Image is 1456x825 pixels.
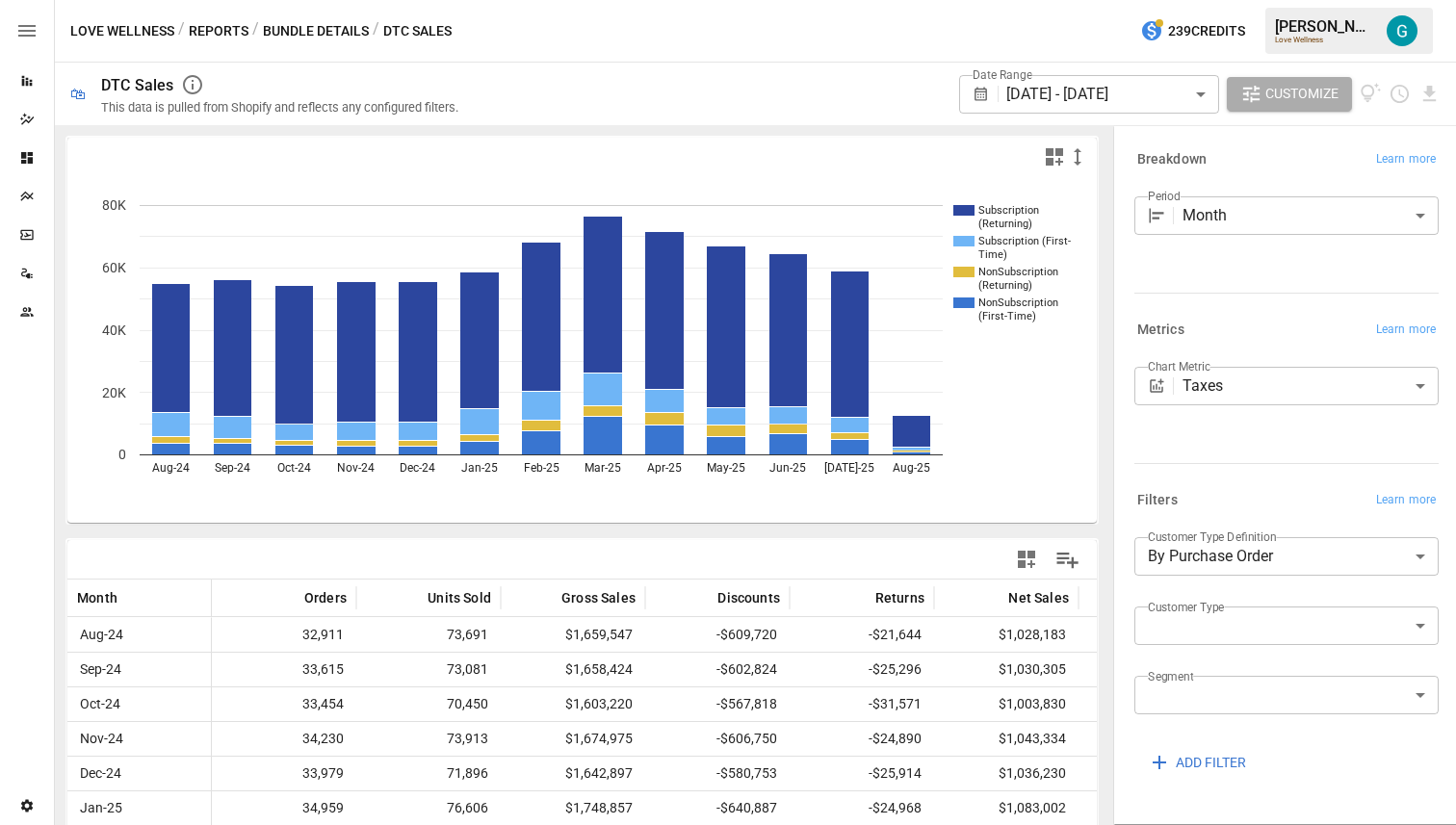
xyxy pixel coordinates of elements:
[299,618,347,652] span: 32,911
[1275,36,1375,44] div: Love Wellness
[444,653,491,686] span: 73,081
[299,757,347,790] span: 33,979
[428,588,491,607] span: Units Sold
[562,618,636,652] span: $1,659,547
[1148,358,1210,374] label: Chart Metric
[101,76,173,94] div: DTC Sales
[461,461,498,475] text: Jan-25
[1387,15,1417,46] img: Gavin Acres
[444,791,491,825] span: 76,606
[304,588,347,607] span: Orders
[973,66,1032,83] label: Date Range
[978,296,1058,309] text: NonSubscription
[77,757,124,790] span: Dec-24
[1176,751,1246,775] span: ADD FILTER
[714,618,780,652] span: -$609,720
[77,791,125,825] span: Jan-25
[178,19,185,43] div: /
[189,19,248,43] button: Reports
[1265,82,1339,106] span: Customize
[647,461,682,475] text: Apr-25
[1046,538,1089,581] button: Manage Columns
[263,19,369,43] button: Bundle Details
[444,722,491,756] span: 73,913
[1134,537,1439,576] div: By Purchase Order
[524,461,559,475] text: Feb-25
[1148,188,1181,204] label: Period
[1183,196,1439,235] div: Month
[717,588,780,607] span: Discounts
[1227,77,1352,112] button: Customize
[978,279,1032,292] text: (Returning)
[996,757,1069,790] span: $1,036,230
[707,461,745,475] text: May-25
[562,687,636,721] span: $1,603,220
[996,722,1069,756] span: $1,043,334
[996,791,1069,825] span: $1,083,002
[562,791,636,825] span: $1,748,857
[866,757,924,790] span: -$25,914
[1168,19,1245,43] span: 239 Credits
[444,757,491,790] span: 71,896
[562,722,636,756] span: $1,674,975
[444,618,491,652] span: 73,691
[252,19,259,43] div: /
[769,461,806,475] text: Jun-25
[824,461,874,475] text: [DATE]-25
[299,722,347,756] span: 34,230
[277,461,311,475] text: Oct-24
[996,687,1069,721] span: $1,003,830
[299,791,347,825] span: 34,959
[70,19,174,43] button: Love Wellness
[866,791,924,825] span: -$24,968
[102,385,126,400] text: 20K
[866,618,924,652] span: -$21,644
[1376,150,1436,169] span: Learn more
[714,757,780,790] span: -$580,753
[1376,491,1436,510] span: Learn more
[1008,588,1069,607] span: Net Sales
[978,218,1032,230] text: (Returning)
[1006,75,1218,114] div: [DATE] - [DATE]
[562,757,636,790] span: $1,642,897
[118,447,126,462] text: 0
[67,176,1097,523] svg: A chart.
[978,235,1071,247] text: Subscription (First-
[714,722,780,756] span: -$606,750
[1360,77,1382,112] button: View documentation
[101,100,458,115] div: This data is pulled from Shopify and reflects any configured filters.
[1148,668,1193,684] label: Segment
[561,588,636,607] span: Gross Sales
[1148,599,1225,615] label: Customer Type
[875,588,924,607] span: Returns
[444,687,491,721] span: 70,450
[1137,149,1207,170] h6: Breakdown
[1275,17,1375,36] div: [PERSON_NAME]
[866,687,924,721] span: -$31,571
[77,687,123,721] span: Oct-24
[102,260,126,275] text: 60K
[337,461,375,475] text: Nov-24
[996,618,1069,652] span: $1,028,183
[1389,83,1411,105] button: Schedule report
[1134,745,1260,780] button: ADD FILTER
[893,461,930,475] text: Aug-25
[714,653,780,686] span: -$602,824
[1183,367,1439,405] div: Taxes
[102,197,126,213] text: 80K
[1137,320,1184,341] h6: Metrics
[152,461,190,475] text: Aug-24
[978,266,1058,278] text: NonSubscription
[866,722,924,756] span: -$24,890
[1376,321,1436,340] span: Learn more
[77,722,126,756] span: Nov-24
[70,85,86,103] div: 🛍
[866,653,924,686] span: -$25,296
[77,653,124,686] span: Sep-24
[1137,490,1178,511] h6: Filters
[1132,13,1253,49] button: 239Credits
[1148,529,1277,545] label: Customer Type Definition
[1418,83,1441,105] button: Download report
[714,791,780,825] span: -$640,887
